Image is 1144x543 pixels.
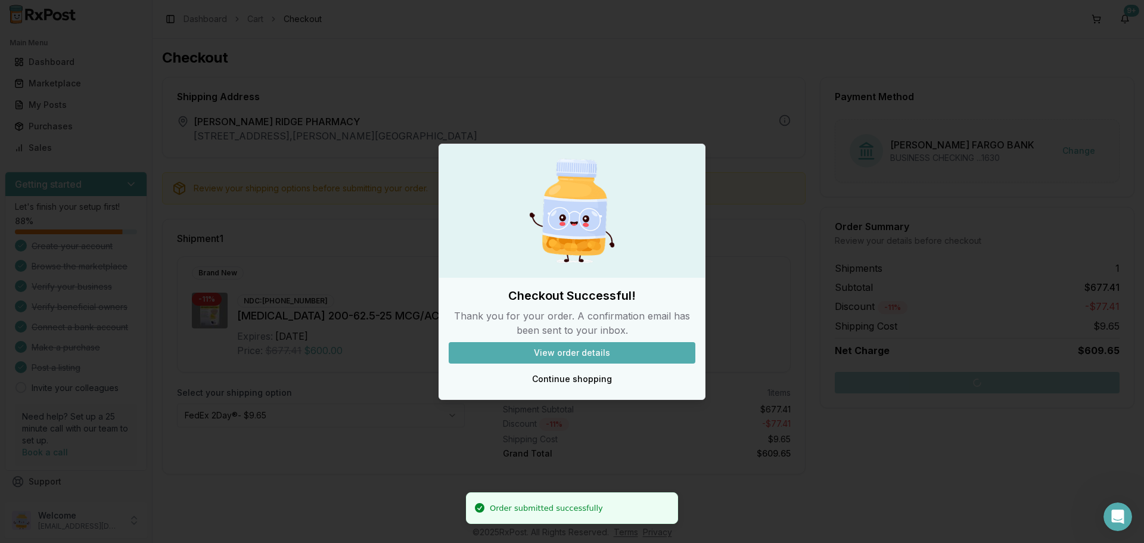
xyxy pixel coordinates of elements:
[515,154,629,268] img: Happy Pill Bottle
[449,309,695,337] p: Thank you for your order. A confirmation email has been sent to your inbox.
[449,287,695,304] h2: Checkout Successful!
[1103,502,1132,531] iframe: Intercom live chat
[449,342,695,364] button: View order details
[449,368,695,390] button: Continue shopping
